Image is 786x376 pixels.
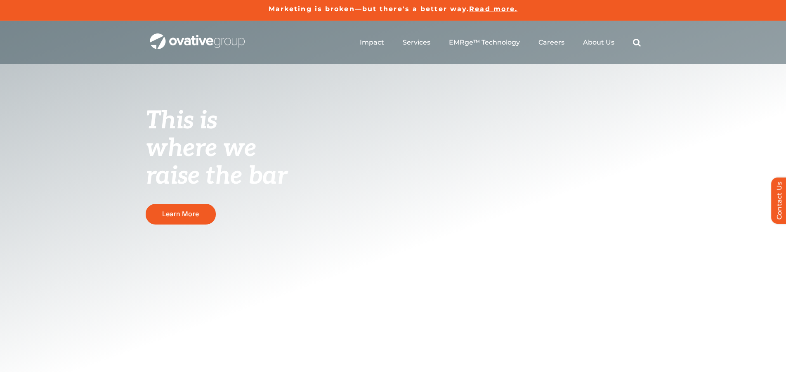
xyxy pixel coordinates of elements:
a: Learn More [146,204,216,224]
span: Learn More [162,210,199,218]
a: About Us [583,38,614,47]
a: OG_Full_horizontal_WHT [150,33,245,40]
span: This is [146,106,217,136]
nav: Menu [360,29,641,56]
span: where we raise the bar [146,134,287,191]
a: EMRge™ Technology [449,38,520,47]
a: Careers [538,38,564,47]
a: Services [403,38,430,47]
a: Impact [360,38,384,47]
a: Search [633,38,641,47]
a: Marketing is broken—but there's a better way. [269,5,470,13]
a: Read more. [469,5,517,13]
